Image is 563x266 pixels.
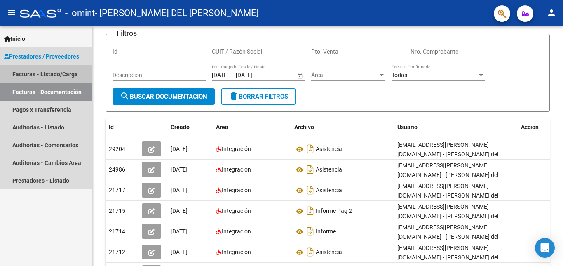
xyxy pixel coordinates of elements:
span: Archivo [294,124,314,130]
span: 29204 [109,146,125,152]
span: Integración [222,166,251,173]
span: Asistencia [316,187,342,194]
span: Asistencia [316,249,342,256]
span: 21715 [109,207,125,214]
span: Asistencia [316,167,342,173]
span: Integración [222,249,251,255]
i: Descargar documento [305,184,316,197]
i: Descargar documento [305,163,316,176]
span: Integración [222,228,251,235]
span: Asistencia [316,146,342,153]
span: Usuario [397,124,418,130]
button: Borrar Filtros [221,88,296,105]
input: Fecha inicio [212,72,229,79]
span: 21717 [109,187,125,193]
span: Acción [521,124,539,130]
span: [DATE] [171,146,188,152]
i: Descargar documento [305,245,316,259]
span: [DATE] [171,207,188,214]
datatable-header-cell: Archivo [291,118,394,136]
span: [DATE] [171,187,188,193]
span: – [230,72,234,79]
datatable-header-cell: Creado [167,118,213,136]
span: [EMAIL_ADDRESS][PERSON_NAME][DOMAIN_NAME] - [PERSON_NAME] del [PERSON_NAME] [397,224,498,250]
span: [EMAIL_ADDRESS][PERSON_NAME][DOMAIN_NAME] - [PERSON_NAME] del [PERSON_NAME] [397,203,498,229]
span: Todos [392,72,407,78]
span: Inicio [4,34,25,43]
span: Area [216,124,228,130]
datatable-header-cell: Id [106,118,138,136]
span: [EMAIL_ADDRESS][PERSON_NAME][DOMAIN_NAME] - [PERSON_NAME] del [PERSON_NAME] [397,141,498,167]
span: 21712 [109,249,125,255]
i: Descargar documento [305,204,316,217]
mat-icon: menu [7,8,16,18]
datatable-header-cell: Acción [518,118,559,136]
input: Fecha fin [236,72,276,79]
i: Descargar documento [305,225,316,238]
span: Buscar Documentacion [120,93,207,100]
span: - [PERSON_NAME] DEL [PERSON_NAME] [95,4,259,22]
span: Informe Pag 2 [316,208,352,214]
mat-icon: person [547,8,556,18]
span: Integración [222,187,251,193]
span: Creado [171,124,190,130]
span: Integración [222,207,251,214]
span: [EMAIL_ADDRESS][PERSON_NAME][DOMAIN_NAME] - [PERSON_NAME] del [PERSON_NAME] [397,162,498,188]
span: [EMAIL_ADDRESS][PERSON_NAME][DOMAIN_NAME] - [PERSON_NAME] del [PERSON_NAME] [397,183,498,208]
span: Prestadores / Proveedores [4,52,79,61]
span: 24986 [109,166,125,173]
div: Open Intercom Messenger [535,238,555,258]
span: [DATE] [171,249,188,255]
button: Buscar Documentacion [113,88,215,105]
span: [DATE] [171,228,188,235]
datatable-header-cell: Usuario [394,118,518,136]
span: Informe [316,228,336,235]
span: - omint [65,4,95,22]
span: 21714 [109,228,125,235]
span: Integración [222,146,251,152]
span: Id [109,124,114,130]
h3: Filtros [113,28,141,39]
button: Open calendar [296,71,304,80]
i: Descargar documento [305,142,316,155]
span: [DATE] [171,166,188,173]
span: Área [311,72,378,79]
mat-icon: delete [229,91,239,101]
datatable-header-cell: Area [213,118,291,136]
span: Borrar Filtros [229,93,288,100]
mat-icon: search [120,91,130,101]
